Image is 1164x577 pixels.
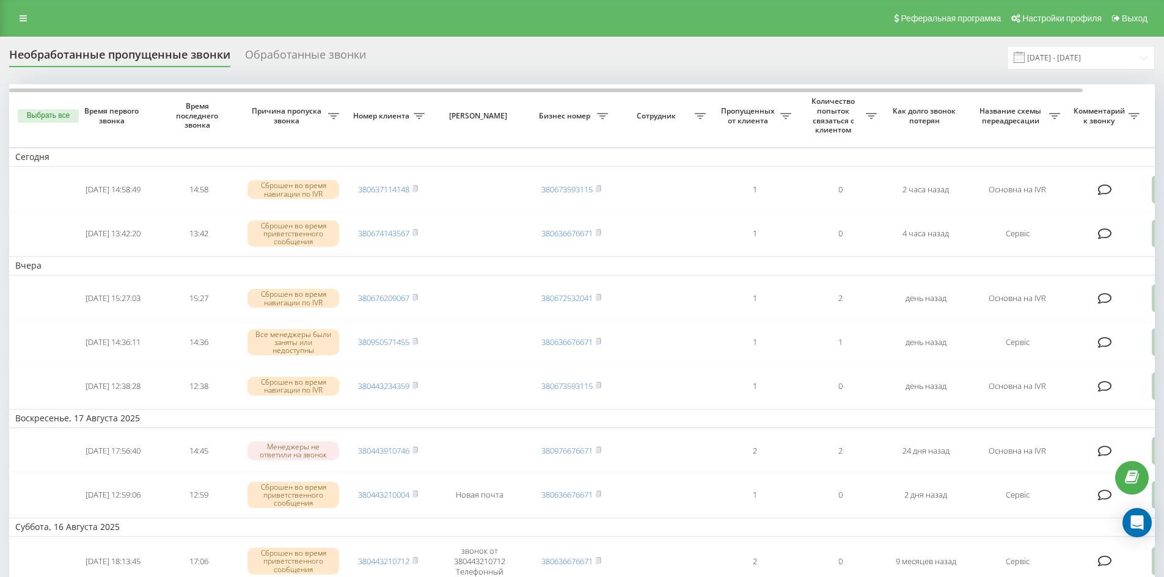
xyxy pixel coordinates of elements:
td: 14:36 [156,322,241,363]
td: 1 [712,278,797,319]
button: Выбрать все [18,109,79,123]
span: Время последнего звонка [166,101,232,130]
a: 380672532041 [541,292,593,303]
td: 24 дня назад [883,430,968,472]
span: Причина пропуска звонка [247,106,328,125]
td: Сервіс [968,322,1066,363]
td: 2 [797,430,883,472]
a: 380443210004 [358,489,409,500]
td: 12:59 [156,474,241,515]
div: Open Intercom Messenger [1122,508,1152,537]
a: 380676209067 [358,292,409,303]
span: [PERSON_NAME] [441,111,518,121]
a: 380674143567 [358,228,409,239]
a: 380636676671 [541,556,593,567]
a: 380443234359 [358,380,409,391]
div: Сброшен во время приветственного сообщения [247,548,339,575]
td: 0 [797,169,883,211]
td: 1 [712,322,797,363]
td: 15:27 [156,278,241,319]
div: Необработанные пропущенные звонки [9,48,230,67]
td: 2 [797,278,883,319]
span: Номер клиента [351,111,414,121]
td: Основна на IVR [968,430,1066,472]
a: 380976676671 [541,445,593,456]
td: [DATE] 12:59:06 [70,474,156,515]
span: Как долго звонок потерян [893,106,959,125]
span: Сотрудник [620,111,695,121]
a: 380443910746 [358,445,409,456]
td: [DATE] 14:58:49 [70,169,156,211]
td: Новая почта [431,474,529,515]
a: 380673593115 [541,184,593,195]
span: Пропущенных от клиента [718,106,780,125]
span: Бизнес номер [535,111,597,121]
a: 380637114148 [358,184,409,195]
td: 1 [797,322,883,363]
div: Все менеджеры были заняты или недоступны [247,329,339,356]
td: 0 [797,474,883,515]
a: 380636676671 [541,336,593,347]
div: Менеджеры не ответили на звонок [247,441,339,460]
a: 380443210712 [358,556,409,567]
td: день назад [883,322,968,363]
span: Выход [1122,13,1148,23]
td: 0 [797,365,883,407]
td: [DATE] 12:38:28 [70,365,156,407]
td: Основна на IVR [968,278,1066,319]
td: Основна на IVR [968,365,1066,407]
div: Сброшен во время приветственного сообщения [247,482,339,509]
a: 380636676671 [541,489,593,500]
td: 2 часа назад [883,169,968,211]
div: Сброшен во время приветственного сообщения [247,220,339,247]
td: 13:42 [156,213,241,255]
td: [DATE] 13:42:20 [70,213,156,255]
div: Сброшен во время навигации по IVR [247,377,339,395]
td: Сервіс [968,213,1066,255]
span: Количество попыток связаться с клиентом [803,96,866,134]
td: 1 [712,365,797,407]
td: 1 [712,169,797,211]
td: 14:58 [156,169,241,211]
td: [DATE] 17:56:40 [70,430,156,472]
td: Сервіс [968,474,1066,515]
td: [DATE] 15:27:03 [70,278,156,319]
td: 12:38 [156,365,241,407]
td: 1 [712,474,797,515]
td: Основна на IVR [968,169,1066,211]
span: Время первого звонка [80,106,146,125]
td: 1 [712,213,797,255]
td: 0 [797,213,883,255]
td: день назад [883,278,968,319]
span: Реферальная программа [901,13,1001,23]
a: 380673593115 [541,380,593,391]
td: 14:45 [156,430,241,472]
div: Обработанные звонки [245,48,366,67]
div: Сброшен во время навигации по IVR [247,180,339,198]
span: Настройки профиля [1022,13,1102,23]
td: [DATE] 14:36:11 [70,322,156,363]
td: 2 дня назад [883,474,968,515]
td: 4 часа назад [883,213,968,255]
td: 2 [712,430,797,472]
a: 380636676671 [541,228,593,239]
div: Сброшен во время навигации по IVR [247,289,339,307]
a: 380950571455 [358,336,409,347]
span: Название схемы переадресации [975,106,1049,125]
span: Комментарий к звонку [1072,106,1129,125]
td: день назад [883,365,968,407]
